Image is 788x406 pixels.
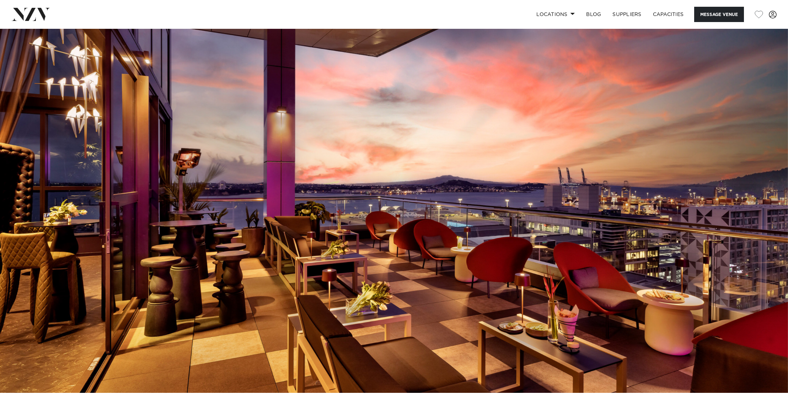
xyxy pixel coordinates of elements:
[607,7,647,22] a: SUPPLIERS
[647,7,690,22] a: Capacities
[11,8,50,21] img: nzv-logo.png
[694,7,744,22] button: Message Venue
[531,7,580,22] a: Locations
[580,7,607,22] a: BLOG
